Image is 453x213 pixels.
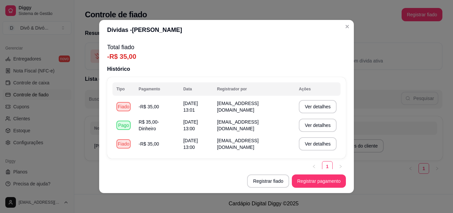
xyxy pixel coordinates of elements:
[335,161,346,172] button: right
[135,97,179,116] td: -R$ 35,00
[322,161,333,172] li: 1
[335,161,346,172] li: Next Page
[299,100,337,113] button: Ver detalhes
[322,161,332,171] a: 1
[183,101,198,113] span: [DATE] 13:01
[309,161,319,172] li: Previous Page
[217,119,259,131] span: [EMAIL_ADDRESS][DOMAIN_NAME]
[183,138,198,150] span: [DATE] 13:00
[299,137,337,151] button: Ver detalhes
[107,52,346,61] p: -R$ 35,00
[342,21,353,32] button: Close
[292,174,346,188] button: Registrar pagamento
[247,174,289,188] button: Registrar fiado
[107,65,346,73] p: Histórico
[112,82,135,96] th: Tipo
[213,82,295,96] th: Registrador por
[183,119,198,131] span: [DATE] 13:00
[116,102,131,111] div: Fiado
[116,139,131,149] div: Fiado
[295,82,341,96] th: Ações
[179,82,213,96] th: Data
[299,119,337,132] button: Ver detalhes
[339,164,343,168] span: right
[107,43,346,52] p: Total fiado
[217,138,259,150] span: [EMAIL_ADDRESS][DOMAIN_NAME]
[99,20,354,40] header: Dívidas - [PERSON_NAME]
[135,82,179,96] th: Pagamento
[135,116,179,135] td: R$ 35,00 - Dinheiro
[217,101,259,113] span: [EMAIL_ADDRESS][DOMAIN_NAME]
[116,121,131,130] div: Pago
[312,164,316,168] span: left
[309,161,319,172] button: left
[135,135,179,153] td: -R$ 35,00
